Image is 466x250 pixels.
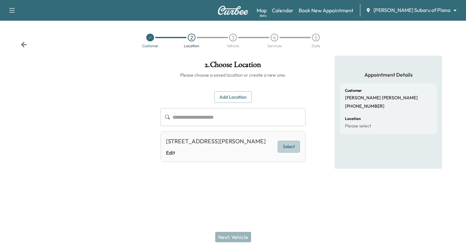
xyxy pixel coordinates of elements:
[166,137,266,146] div: [STREET_ADDRESS][PERSON_NAME]
[345,95,418,101] p: [PERSON_NAME] [PERSON_NAME]
[142,44,159,48] div: Customer
[161,72,305,78] h6: Please choose a saved location or create a new one.
[257,6,267,14] a: MapBeta
[21,41,27,48] div: Back
[299,6,353,14] a: Book New Appointment
[312,34,320,41] div: 5
[184,44,199,48] div: Location
[373,6,450,14] span: [PERSON_NAME] Subaru of Plano
[161,61,305,72] h1: 2 . Choose Location
[272,6,294,14] a: Calendar
[271,34,278,41] div: 4
[166,149,266,157] a: Edit
[267,44,282,48] div: Services
[345,89,362,92] h6: Customer
[217,6,249,15] img: Curbee Logo
[345,123,371,129] p: Please select
[278,141,300,153] button: Select
[260,13,267,18] div: Beta
[345,117,361,121] h6: Location
[188,34,195,41] div: 2
[312,44,320,48] div: Date
[345,103,384,109] p: [PHONE_NUMBER]
[229,34,237,41] div: 3
[214,91,252,103] button: Add Location
[340,71,437,78] h5: Appointment Details
[227,44,239,48] div: Vehicle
